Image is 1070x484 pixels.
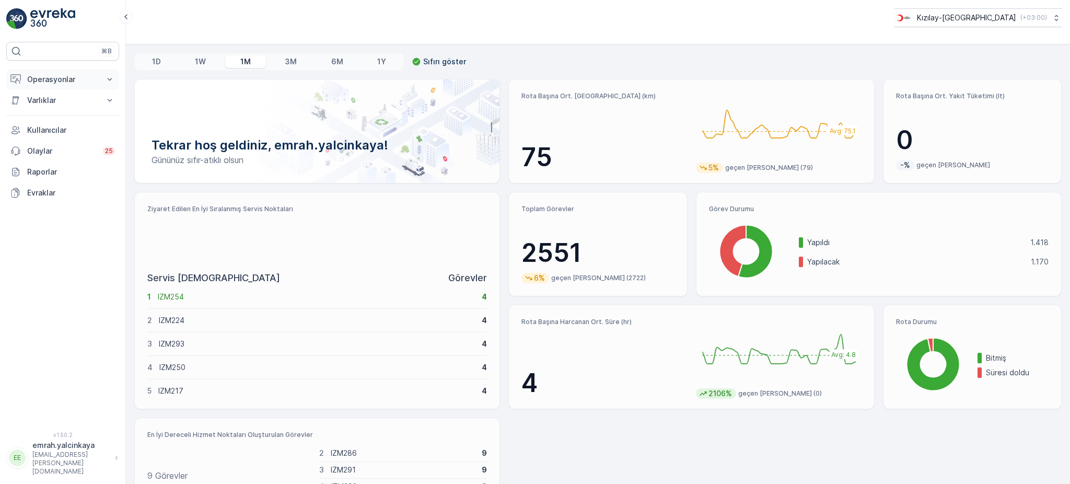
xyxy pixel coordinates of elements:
[709,205,1049,213] p: Görev Durumu
[27,74,98,85] p: Operasyonlar
[807,237,1024,248] p: Yapıldı
[1031,257,1049,267] p: 1.170
[916,161,990,169] p: geçen [PERSON_NAME]
[159,315,475,326] p: IZM224
[377,56,386,67] p: 1Y
[319,465,324,475] p: 3
[423,56,466,67] p: Sıfırı göster
[319,448,324,458] p: 2
[482,339,487,349] p: 4
[482,386,487,396] p: 4
[6,182,119,203] a: Evraklar
[147,339,152,349] p: 3
[521,142,687,173] p: 75
[32,440,110,451] p: emrah.yalcinkaya
[521,318,687,326] p: Rota Başına Harcanan Ort. Süre (hr)
[894,12,913,24] img: k%C4%B1z%C4%B1lay_jywRncg.png
[240,56,251,67] p: 1M
[551,274,646,282] p: geçen [PERSON_NAME] (2722)
[27,167,115,177] p: Raporlar
[195,56,206,67] p: 1W
[899,160,911,170] p: -%
[6,440,119,476] button: EEemrah.yalcinkaya[EMAIL_ADDRESS][PERSON_NAME][DOMAIN_NAME]
[147,362,153,373] p: 4
[105,147,113,155] p: 25
[152,137,483,154] p: Tekrar hoş geldiniz, emrah.yalcinkaya!
[6,162,119,182] a: Raporlar
[894,8,1062,27] button: Kızılay-[GEOGRAPHIC_DATA](+03:00)
[896,92,1049,100] p: Rota Başına Ort. Yakıt Tüketimi (lt)
[1030,237,1049,248] p: 1.418
[533,273,546,283] p: 6%
[482,292,487,302] p: 4
[158,386,475,396] p: IZM217
[331,448,475,458] p: IZM286
[6,69,119,90] button: Operasyonlar
[27,146,97,156] p: Olaylar
[101,47,112,55] p: ⌘B
[521,92,687,100] p: Rota Başına Ort. [GEOGRAPHIC_DATA] (km)
[521,367,687,399] p: 4
[159,362,475,373] p: IZM250
[6,432,119,438] span: v 1.50.2
[158,292,475,302] p: IZM254
[986,353,1049,363] p: Bitmiş
[6,141,119,162] a: Olaylar25
[152,154,483,166] p: Gününüz sıfır-atıklı olsun
[159,339,475,349] p: IZM293
[482,315,487,326] p: 4
[738,389,822,398] p: geçen [PERSON_NAME] (0)
[285,56,297,67] p: 3M
[6,120,119,141] a: Kullanıcılar
[6,8,27,29] img: logo
[896,318,1049,326] p: Rota Durumu
[331,465,475,475] p: IZM291
[707,163,720,173] p: 5%
[707,388,733,399] p: 2106%
[147,271,280,285] p: Servis [DEMOGRAPHIC_DATA]
[147,469,188,482] p: 9 Görevler
[331,56,343,67] p: 6M
[917,13,1016,23] p: Kızılay-[GEOGRAPHIC_DATA]
[9,450,26,466] div: EE
[807,257,1024,267] p: Yapılacak
[147,386,152,396] p: 5
[521,205,674,213] p: Toplam Görevler
[482,362,487,373] p: 4
[521,237,674,269] p: 2551
[32,451,110,476] p: [EMAIL_ADDRESS][PERSON_NAME][DOMAIN_NAME]
[896,124,1049,156] p: 0
[1020,14,1047,22] p: ( +03:00 )
[147,205,487,213] p: Ziyaret Edilen En İyi Sıralanmış Servis Noktaları
[482,465,487,475] p: 9
[27,125,115,135] p: Kullanıcılar
[448,271,487,285] p: Görevler
[986,367,1049,378] p: Süresi doldu
[6,90,119,111] button: Varlıklar
[152,56,161,67] p: 1D
[147,315,152,326] p: 2
[725,164,813,172] p: geçen [PERSON_NAME] (79)
[147,431,487,439] p: En İyi Dereceli Hizmet Noktaları Oluşturulan Görevler
[27,188,115,198] p: Evraklar
[147,292,151,302] p: 1
[482,448,487,458] p: 9
[30,8,75,29] img: logo_light-DOdMpM7g.png
[27,95,98,106] p: Varlıklar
